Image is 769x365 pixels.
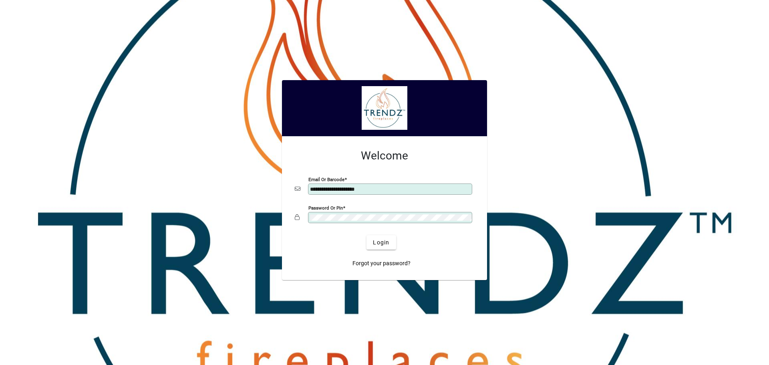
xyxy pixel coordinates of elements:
mat-label: Password or Pin [308,205,343,211]
span: Login [373,238,389,247]
span: Forgot your password? [352,259,411,268]
h2: Welcome [295,149,474,163]
mat-label: Email or Barcode [308,177,344,182]
button: Login [366,235,396,250]
a: Forgot your password? [349,256,414,270]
